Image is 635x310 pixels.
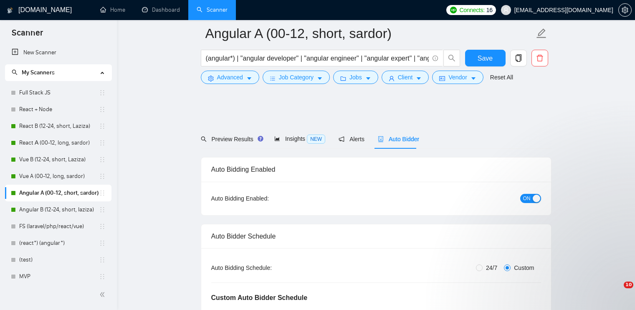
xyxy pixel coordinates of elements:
[5,235,111,252] li: (react*) (angular*)
[618,3,632,17] button: setting
[205,23,534,44] input: Scanner name...
[19,235,99,252] a: (react*) (angular*)
[443,50,460,66] button: search
[99,140,106,146] span: holder
[339,136,344,142] span: notification
[211,158,541,181] div: Auto Bidding Enabled
[536,28,547,39] span: edit
[99,89,106,96] span: holder
[618,7,632,13] a: setting
[5,218,111,235] li: FS (laravel/php/react/vue)
[12,44,105,61] a: New Scanner
[333,71,378,84] button: folderJobscaret-down
[19,185,99,201] a: Angular A (00-12, short, sardor)
[439,75,445,81] span: idcard
[19,218,99,235] a: FS (laravel/php/react/vue)
[201,136,261,142] span: Preview Results
[448,73,467,82] span: Vendor
[211,224,541,248] div: Auto Bidder Schedule
[99,123,106,130] span: holder
[531,50,548,66] button: delete
[5,84,111,101] li: Full Stack JS
[19,84,99,101] a: Full Stack JS
[389,75,395,81] span: user
[99,223,106,230] span: holder
[19,252,99,268] a: (test)
[432,71,483,84] button: idcardVendorcaret-down
[478,53,493,64] span: Save
[339,136,364,142] span: Alerts
[99,257,106,263] span: holder
[22,69,55,76] span: My Scanners
[19,151,99,168] a: Vue B (12-24, short, Laziza)
[486,5,493,15] span: 16
[5,101,111,118] li: React + Node
[99,240,106,246] span: holder
[100,6,125,13] a: homeHome
[532,54,548,62] span: delete
[317,75,323,81] span: caret-down
[5,44,111,61] li: New Scanner
[465,50,506,66] button: Save
[365,75,371,81] span: caret-down
[217,73,243,82] span: Advanced
[378,136,419,142] span: Auto Bidder
[99,106,106,113] span: holder
[19,168,99,185] a: Vue A (00-12, long, sardor)
[270,75,276,81] span: bars
[5,201,111,218] li: Angular B (12-24, short, laziza)
[99,206,106,213] span: holder
[5,185,111,201] li: Angular A (00-12, short, sardor)
[5,268,111,285] li: MVP
[274,135,325,142] span: Insights
[450,7,457,13] img: upwork-logo.png
[490,73,513,82] a: Reset All
[211,194,321,203] div: Auto Bidding Enabled:
[19,118,99,135] a: React B (12-24, short, Laziza)
[398,73,413,82] span: Client
[619,7,631,13] span: setting
[211,293,308,303] h5: Custom Auto Bidder Schedule
[99,190,106,196] span: holder
[444,54,460,62] span: search
[19,101,99,118] a: React + Node
[263,71,330,84] button: barsJob Categorycaret-down
[471,75,476,81] span: caret-down
[201,136,207,142] span: search
[382,71,429,84] button: userClientcaret-down
[340,75,346,81] span: folder
[510,50,527,66] button: copy
[624,282,633,288] span: 10
[257,135,264,142] div: Tooltip anchor
[5,252,111,268] li: (test)
[5,118,111,135] li: React B (12-24, short, Laziza)
[5,27,50,44] span: Scanner
[349,73,362,82] span: Jobs
[274,136,280,142] span: area-chart
[99,290,108,299] span: double-left
[19,268,99,285] a: MVP
[607,282,627,302] iframe: Intercom live chat
[208,75,214,81] span: setting
[5,168,111,185] li: Vue A (00-12, long, sardor)
[19,135,99,151] a: React А (00-12, long, sardor)
[206,53,429,64] input: Search Freelance Jobs...
[279,73,314,82] span: Job Category
[5,151,111,168] li: Vue B (12-24, short, Laziza)
[197,6,228,13] a: searchScanner
[378,136,384,142] span: robot
[19,201,99,218] a: Angular B (12-24, short, laziza)
[5,135,111,151] li: React А (00-12, long, sardor)
[7,4,13,17] img: logo
[142,6,180,13] a: dashboardDashboard
[211,263,321,272] div: Auto Bidding Schedule:
[201,71,259,84] button: settingAdvancedcaret-down
[12,69,55,76] span: My Scanners
[307,135,325,144] span: NEW
[433,56,438,61] span: info-circle
[99,156,106,163] span: holder
[246,75,252,81] span: caret-down
[99,273,106,280] span: holder
[416,75,422,81] span: caret-down
[459,5,484,15] span: Connects:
